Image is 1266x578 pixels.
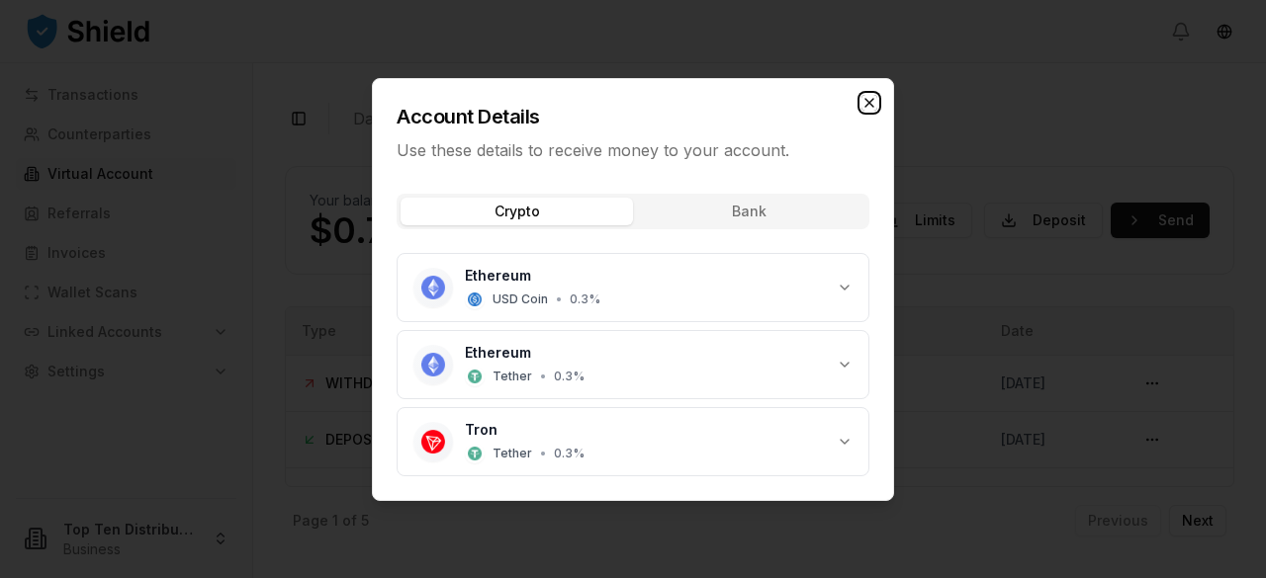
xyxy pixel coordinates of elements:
button: Crypto [401,198,633,225]
button: Bank [633,198,865,225]
button: TronTronTetherTether•0.3% [398,408,868,475]
img: Tether [468,447,482,460]
img: Ethereum [421,276,445,299]
img: Tron [421,430,445,454]
p: Use these details to receive money to your account. [397,138,869,162]
span: 0.3 % [554,446,585,461]
span: Tether [493,446,532,461]
button: EthereumEthereumUSD CoinUSD Coin•0.3% [398,254,868,321]
span: USD Coin [493,291,548,307]
span: Tron [465,420,497,440]
span: Ethereum [465,343,531,363]
img: Tether [468,370,482,383]
span: 0.3 % [570,291,600,307]
span: Tether [493,369,532,384]
h2: Account Details [397,103,869,130]
span: • [540,369,546,384]
span: • [540,446,546,461]
button: EthereumEthereumTetherTether•0.3% [398,331,868,398]
span: Ethereum [465,266,531,286]
span: • [556,291,562,307]
span: 0.3 % [554,369,585,384]
img: Ethereum [421,353,445,376]
img: USD Coin [468,292,482,306]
